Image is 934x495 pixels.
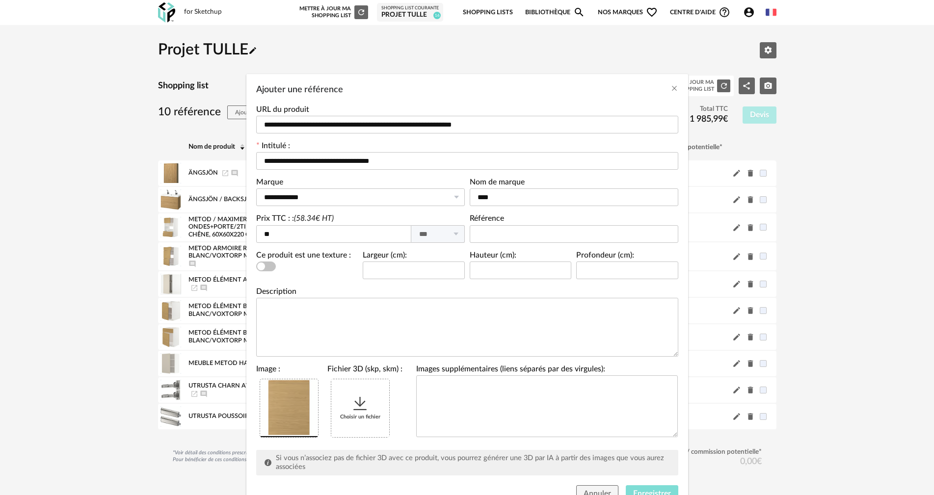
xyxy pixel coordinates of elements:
button: Close [670,84,678,94]
label: Nom de marque [470,179,525,188]
label: Description [256,288,296,298]
label: Fichier 3D (skp, skm) : [327,365,402,375]
label: Profondeur (cm): [576,252,634,261]
label: Intitulé : [256,142,290,152]
label: Images supplémentaires (liens séparés par des virgules): [416,365,605,375]
label: Hauteur (cm): [470,252,516,261]
label: Ce produit est une texture : [256,252,351,261]
label: URL du produit [256,106,309,116]
i: (58.34€ HT) [294,214,334,222]
span: Ajouter une référence [256,85,343,94]
span: Si vous n’associez pas de fichier 3D avec ce produit, vous pourrez générer une 3D par IA à partir... [276,454,664,470]
label: Prix TTC : : [256,214,334,222]
div: Choisir un fichier [331,379,389,437]
label: Image : [256,365,280,375]
label: Marque [256,179,283,188]
label: Largeur (cm): [363,252,407,261]
label: Référence [470,215,504,225]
